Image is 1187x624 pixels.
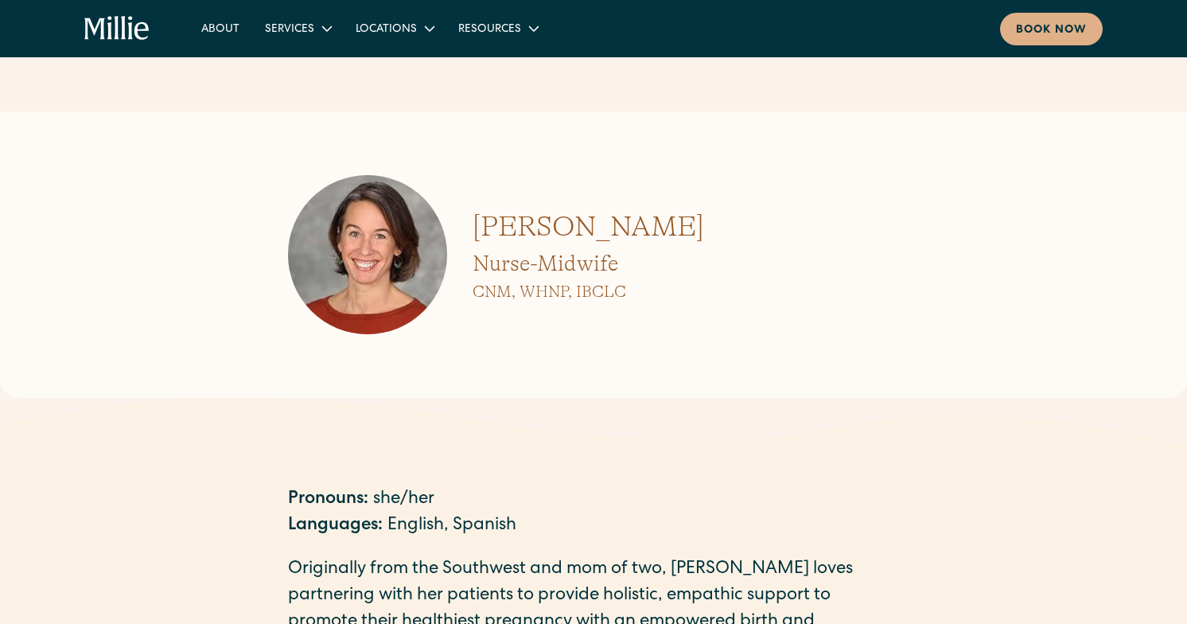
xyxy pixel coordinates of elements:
div: Locations [343,15,446,41]
strong: Languages: [288,517,383,535]
div: she/her [373,487,434,513]
a: About [189,15,252,41]
div: Services [265,21,314,38]
h1: [PERSON_NAME] [473,205,704,248]
div: English, Spanish [387,513,516,540]
a: home [84,16,150,41]
div: Resources [446,15,550,41]
strong: Pronouns: [288,491,368,509]
a: Book now [1000,13,1103,45]
h2: Nurse-Midwife [473,248,704,279]
h3: CNM, WHNP, IBCLC [473,280,704,304]
div: Services [252,15,343,41]
div: Locations [356,21,417,38]
div: Book now [1016,22,1087,39]
img: Vanessa Garcia Profile Photo [288,175,447,334]
div: Resources [458,21,521,38]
